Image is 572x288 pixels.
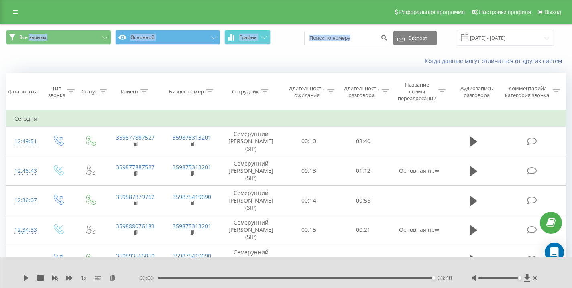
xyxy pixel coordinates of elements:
[281,156,336,186] td: 00:13
[344,85,380,99] div: Длительность разговора
[518,276,521,280] div: Accessibility label
[116,163,155,171] a: 359877887527
[336,127,391,156] td: 03:40
[504,85,551,99] div: Комментарий/категория звонка
[81,88,98,95] div: Статус
[239,34,257,40] span: График
[304,31,389,45] input: Поиск по номеру
[438,274,452,282] span: 03:40
[399,9,465,15] span: Реферальная программа
[139,274,158,282] span: 00:00
[220,215,281,245] td: Семерунний [PERSON_NAME] (SIP)
[479,9,531,15] span: Настройки профиля
[14,193,33,208] div: 12:36:07
[220,186,281,215] td: Семерунний [PERSON_NAME] (SIP)
[281,186,336,215] td: 00:14
[173,163,211,171] a: 359875313201
[398,81,436,102] div: Название схемы переадресации
[115,30,220,45] button: Основной
[391,156,448,186] td: Основная new
[425,57,566,65] a: Когда данные могут отличаться от других систем
[220,127,281,156] td: Семерунний [PERSON_NAME] (SIP)
[432,276,436,280] div: Accessibility label
[116,252,155,260] a: 359893555859
[281,215,336,245] td: 00:15
[121,88,138,95] div: Клиент
[14,134,33,149] div: 12:49:51
[14,222,33,238] div: 12:34:33
[289,85,325,99] div: Длительность ожидания
[116,222,155,230] a: 359888076183
[393,31,437,45] button: Экспорт
[281,245,336,274] td: 00:14
[116,193,155,201] a: 359887379762
[173,193,211,201] a: 359875419690
[8,88,38,95] div: Дата звонка
[14,163,33,179] div: 12:46:43
[336,245,391,274] td: 00:53
[455,85,498,99] div: Аудиозапись разговора
[545,243,564,262] div: Open Intercom Messenger
[232,88,259,95] div: Сотрудник
[173,134,211,141] a: 359875313201
[169,88,204,95] div: Бизнес номер
[6,30,111,45] button: Все звонки
[19,34,46,41] span: Все звонки
[220,156,281,186] td: Семерунний [PERSON_NAME] (SIP)
[173,252,211,260] a: 359875419690
[336,215,391,245] td: 00:21
[220,245,281,274] td: Семерунний [PERSON_NAME] (SIP)
[336,186,391,215] td: 00:56
[224,30,271,45] button: График
[391,215,448,245] td: Основная new
[81,274,87,282] span: 1 x
[14,251,33,267] div: 12:17:51
[336,156,391,186] td: 01:12
[544,9,561,15] span: Выход
[48,85,65,99] div: Тип звонка
[173,222,211,230] a: 359875313201
[6,111,566,127] td: Сегодня
[281,127,336,156] td: 00:10
[116,134,155,141] a: 359877887527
